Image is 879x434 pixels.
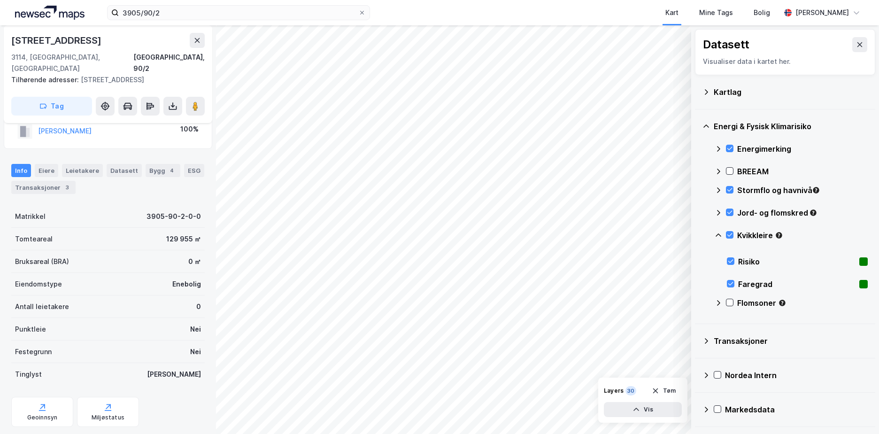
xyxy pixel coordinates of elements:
[11,97,92,116] button: Tag
[15,301,69,312] div: Antall leietakere
[15,324,46,335] div: Punktleie
[738,279,856,290] div: Faregrad
[11,164,31,177] div: Info
[11,33,103,48] div: [STREET_ADDRESS]
[699,7,733,18] div: Mine Tags
[184,164,204,177] div: ESG
[15,233,53,245] div: Tomteareal
[625,386,636,395] div: 30
[172,279,201,290] div: Enebolig
[11,74,197,85] div: [STREET_ADDRESS]
[809,209,817,217] div: Tooltip anchor
[15,211,46,222] div: Matrikkel
[646,383,682,398] button: Tøm
[15,279,62,290] div: Eiendomstype
[146,211,201,222] div: 3905-90-2-0-0
[725,370,868,381] div: Nordea Intern
[754,7,770,18] div: Bolig
[737,230,868,241] div: Kvikkleire
[714,86,868,98] div: Kartlag
[737,143,868,155] div: Energimerking
[35,164,58,177] div: Eiere
[15,6,85,20] img: logo.a4113a55bc3d86da70a041830d287a7e.svg
[62,183,72,192] div: 3
[737,185,868,196] div: Stormflo og havnivå
[703,56,867,67] div: Visualiser data i kartet her.
[15,346,52,357] div: Festegrunn
[812,186,820,194] div: Tooltip anchor
[180,124,199,135] div: 100%
[714,335,868,347] div: Transaksjoner
[714,121,868,132] div: Energi & Fysisk Klimarisiko
[15,256,69,267] div: Bruksareal (BRA)
[775,231,783,240] div: Tooltip anchor
[107,164,142,177] div: Datasett
[738,256,856,267] div: Risiko
[92,414,124,421] div: Miljøstatus
[795,7,849,18] div: [PERSON_NAME]
[11,52,133,74] div: 3114, [GEOGRAPHIC_DATA], [GEOGRAPHIC_DATA]
[604,402,682,417] button: Vis
[15,369,42,380] div: Tinglyst
[62,164,103,177] div: Leietakere
[119,6,358,20] input: Søk på adresse, matrikkel, gårdeiere, leietakere eller personer
[188,256,201,267] div: 0 ㎡
[725,404,868,415] div: Markedsdata
[11,181,76,194] div: Transaksjoner
[832,389,879,434] iframe: Chat Widget
[133,52,205,74] div: [GEOGRAPHIC_DATA], 90/2
[604,387,624,395] div: Layers
[737,207,868,218] div: Jord- og flomskred
[167,166,177,175] div: 4
[146,164,180,177] div: Bygg
[703,37,749,52] div: Datasett
[190,346,201,357] div: Nei
[737,297,868,309] div: Flomsoner
[147,369,201,380] div: [PERSON_NAME]
[778,299,786,307] div: Tooltip anchor
[196,301,201,312] div: 0
[737,166,868,177] div: BREEAM
[665,7,679,18] div: Kart
[190,324,201,335] div: Nei
[11,76,81,84] span: Tilhørende adresser:
[166,233,201,245] div: 129 955 ㎡
[27,414,58,421] div: Geoinnsyn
